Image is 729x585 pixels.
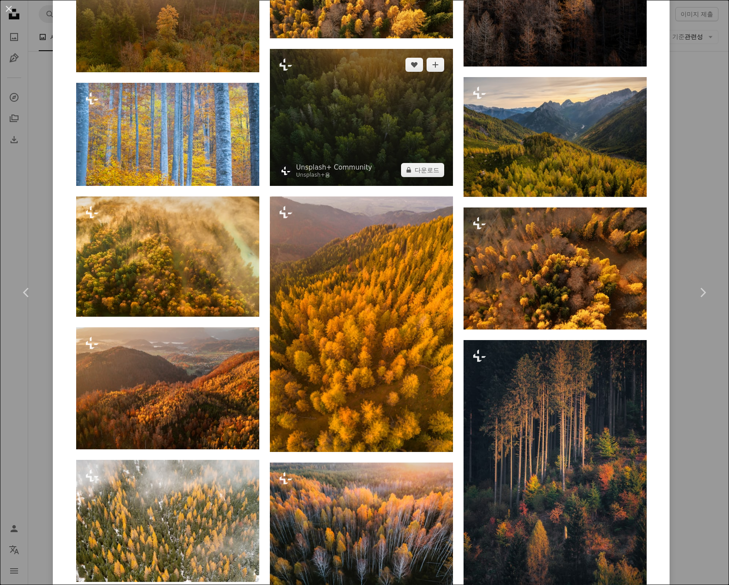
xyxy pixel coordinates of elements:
[405,58,423,72] button: 좋아요
[296,172,372,179] div: 용
[676,250,729,335] a: 다음
[296,163,372,172] a: Unsplash+ Community
[76,130,259,138] a: 키 큰 나무가 많이 있는 숲
[279,164,293,178] img: Unsplash+ Community의 프로필로 이동
[464,207,647,330] img: 나무가 많은 숲의 조감도
[76,252,259,260] a: 안개 낀 숲의 조감도
[427,58,444,72] button: 컬렉션에 추가
[270,196,453,452] img: 노란 나무가 있는 숲의 조감도
[76,327,259,449] img: 나무가 많은 숲의 조감도
[76,460,259,582] img: 노란 나무가 있는 숲의 조감도
[464,1,647,9] a: 키 큰 나무들로 가득한 숲
[464,133,647,141] a: 산을 배경으로 한 계곡의 경치 좋은 전망
[76,83,259,186] img: 키 큰 나무가 많이 있는 숲
[464,77,647,197] img: 산을 배경으로 한 계곡의 경치 좋은 전망
[270,320,453,328] a: 노란 나무가 있는 숲의 조감도
[464,264,647,272] a: 나무가 많은 숲의 조감도
[76,384,259,392] a: 나무가 많은 숲의 조감도
[76,517,259,525] a: 노란 나무가 있는 숲의 조감도
[76,196,259,317] img: 안개 낀 숲의 조감도
[296,172,325,178] a: Unsplash+
[270,113,453,121] a: 태양은 숲의 나무 사이로 빛나고 있습니다
[270,527,453,535] a: 나무가 많은 숲의 조감도
[76,7,259,15] a: 많은 나무로 가득한 안개 낀 숲
[270,49,453,186] img: 태양은 숲의 나무 사이로 빛나고 있습니다
[464,464,647,472] a: 키 큰 나무가 많이 우거진 숲
[401,163,444,177] button: 다운로드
